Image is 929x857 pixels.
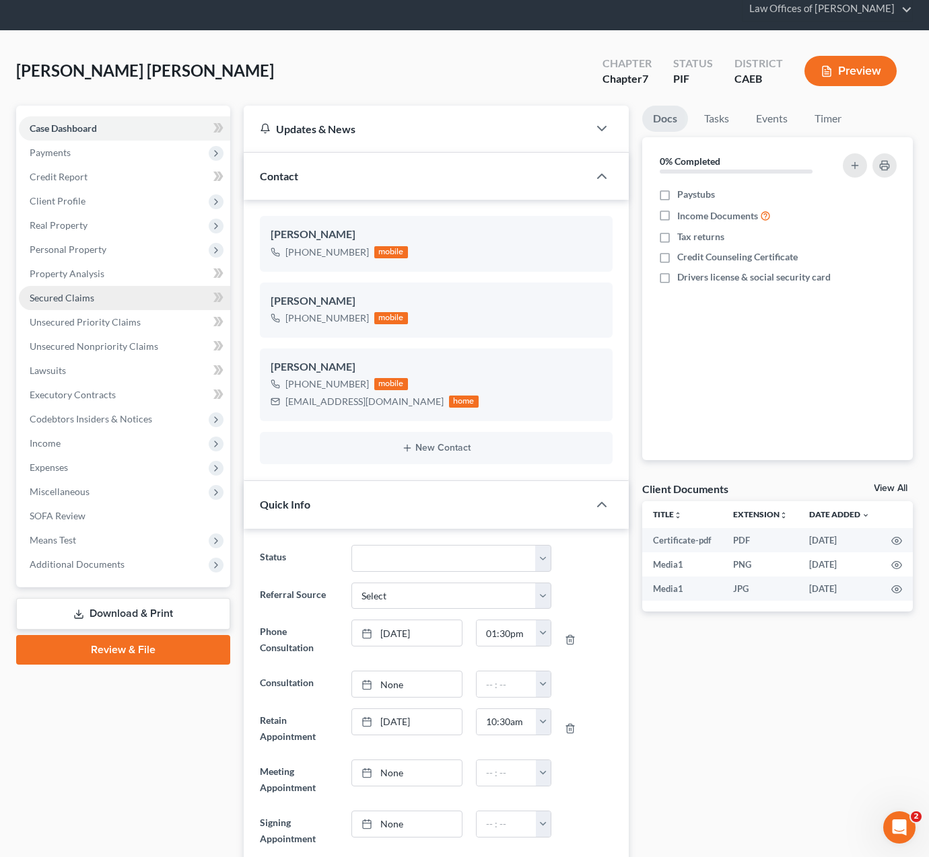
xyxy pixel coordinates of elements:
[253,583,345,609] label: Referral Source
[271,443,602,453] button: New Contact
[285,311,369,325] div: [PHONE_NUMBER]
[477,709,537,735] input: -- : --
[677,250,798,264] span: Credit Counseling Certificate
[642,528,723,552] td: Certificate-pdf
[874,484,907,493] a: View All
[798,576,881,601] td: [DATE]
[253,545,345,572] label: Status
[722,576,798,601] td: JPG
[30,437,61,449] span: Income
[809,509,870,519] a: Date Added expand_more
[804,106,852,132] a: Timer
[19,504,230,528] a: SOFA Review
[798,552,881,576] td: [DATE]
[260,498,310,511] span: Quick Info
[30,389,116,400] span: Executory Contracts
[30,486,90,497] span: Miscellaneous
[352,671,462,697] a: None
[642,106,688,132] a: Docs
[352,709,462,735] a: [DATE]
[30,461,68,473] span: Expenses
[30,268,104,279] span: Property Analysis
[374,378,408,390] div: mobile
[253,811,345,851] label: Signing Appointment
[734,71,783,87] div: CAEB
[19,165,230,189] a: Credit Report
[911,811,922,822] span: 2
[30,171,88,182] span: Credit Report
[19,334,230,359] a: Unsecured Nonpriority Claims
[352,811,462,837] a: None
[30,558,125,570] span: Additional Documents
[374,246,408,258] div: mobile
[477,620,537,646] input: -- : --
[449,396,479,408] div: home
[30,316,141,328] span: Unsecured Priority Claims
[677,230,724,244] span: Tax returns
[19,310,230,334] a: Unsecured Priority Claims
[660,155,720,167] strong: 0% Completed
[30,147,71,158] span: Payments
[285,246,369,259] div: [PHONE_NUMBER]
[19,286,230,310] a: Secured Claims
[30,244,106,255] span: Personal Property
[477,671,537,697] input: -- : --
[285,377,369,391] div: [PHONE_NUMBER]
[30,510,85,521] span: SOFA Review
[30,219,88,231] span: Real Property
[677,270,831,284] span: Drivers license & social security card
[780,511,788,519] i: unfold_more
[883,811,916,844] iframe: Intercom live chat
[804,56,897,86] button: Preview
[271,293,602,309] div: [PERSON_NAME]
[16,61,274,80] span: [PERSON_NAME] [PERSON_NAME]
[271,359,602,375] div: [PERSON_NAME]
[642,482,728,496] div: Client Documents
[271,227,602,243] div: [PERSON_NAME]
[603,71,652,87] div: Chapter
[693,106,740,132] a: Tasks
[30,413,152,424] span: Codebtors Insiders & Notices
[285,395,444,408] div: [EMAIL_ADDRESS][DOMAIN_NAME]
[642,72,648,85] span: 7
[798,528,881,552] td: [DATE]
[603,56,652,71] div: Chapter
[30,292,94,303] span: Secured Claims
[16,598,230,630] a: Download & Print
[674,511,682,519] i: unfold_more
[253,759,345,800] label: Meeting Appointment
[722,552,798,576] td: PNG
[19,116,230,141] a: Case Dashboard
[673,56,713,71] div: Status
[30,365,66,376] span: Lawsuits
[30,122,97,134] span: Case Dashboard
[19,359,230,383] a: Lawsuits
[677,188,715,201] span: Paystubs
[673,71,713,87] div: PIF
[260,170,298,182] span: Contact
[374,312,408,324] div: mobile
[677,209,758,223] span: Income Documents
[253,708,345,749] label: Retain Appointment
[352,760,462,786] a: None
[30,340,158,352] span: Unsecured Nonpriority Claims
[745,106,798,132] a: Events
[722,528,798,552] td: PDF
[862,511,870,519] i: expand_more
[253,620,345,660] label: Phone Consultation
[19,383,230,407] a: Executory Contracts
[477,811,537,837] input: -- : --
[253,671,345,698] label: Consultation
[19,262,230,286] a: Property Analysis
[30,534,76,546] span: Means Test
[733,509,788,519] a: Extensionunfold_more
[642,576,723,601] td: Media1
[352,620,462,646] a: [DATE]
[642,552,723,576] td: Media1
[30,195,85,207] span: Client Profile
[477,760,537,786] input: -- : --
[653,509,682,519] a: Titleunfold_more
[734,56,783,71] div: District
[16,635,230,665] a: Review & File
[260,122,572,136] div: Updates & News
